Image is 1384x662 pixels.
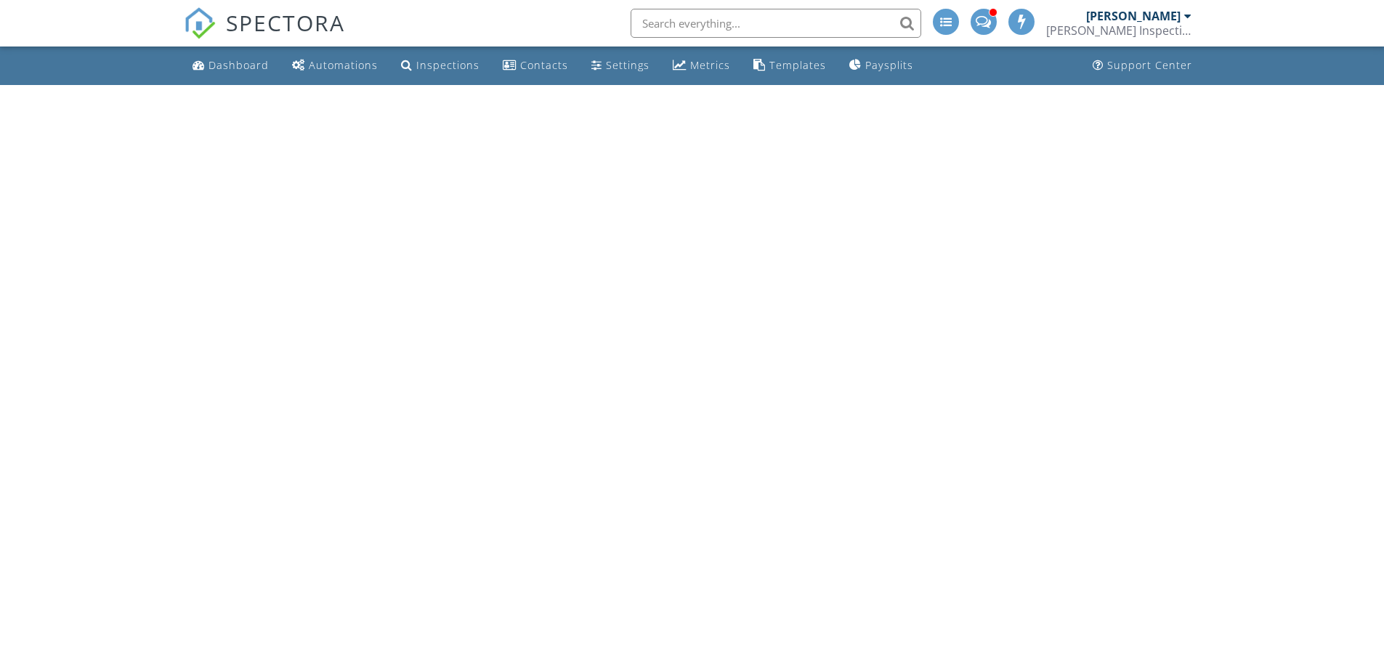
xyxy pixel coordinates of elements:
[520,58,568,72] div: Contacts
[184,7,216,39] img: The Best Home Inspection Software - Spectora
[309,58,378,72] div: Automations
[606,58,649,72] div: Settings
[1086,9,1181,23] div: [PERSON_NAME]
[226,7,345,38] span: SPECTORA
[690,58,730,72] div: Metrics
[843,52,919,79] a: Paysplits
[667,52,736,79] a: Metrics
[416,58,479,72] div: Inspections
[1107,58,1192,72] div: Support Center
[209,58,269,72] div: Dashboard
[631,9,921,38] input: Search everything...
[184,20,345,50] a: SPECTORA
[1046,23,1191,38] div: Morrell Inspection Services of Houston, LLC
[187,52,275,79] a: Dashboard
[865,58,913,72] div: Paysplits
[1087,52,1198,79] a: Support Center
[748,52,832,79] a: Templates
[395,52,485,79] a: Inspections
[286,52,384,79] a: Automations (Advanced)
[769,58,826,72] div: Templates
[586,52,655,79] a: Settings
[497,52,574,79] a: Contacts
